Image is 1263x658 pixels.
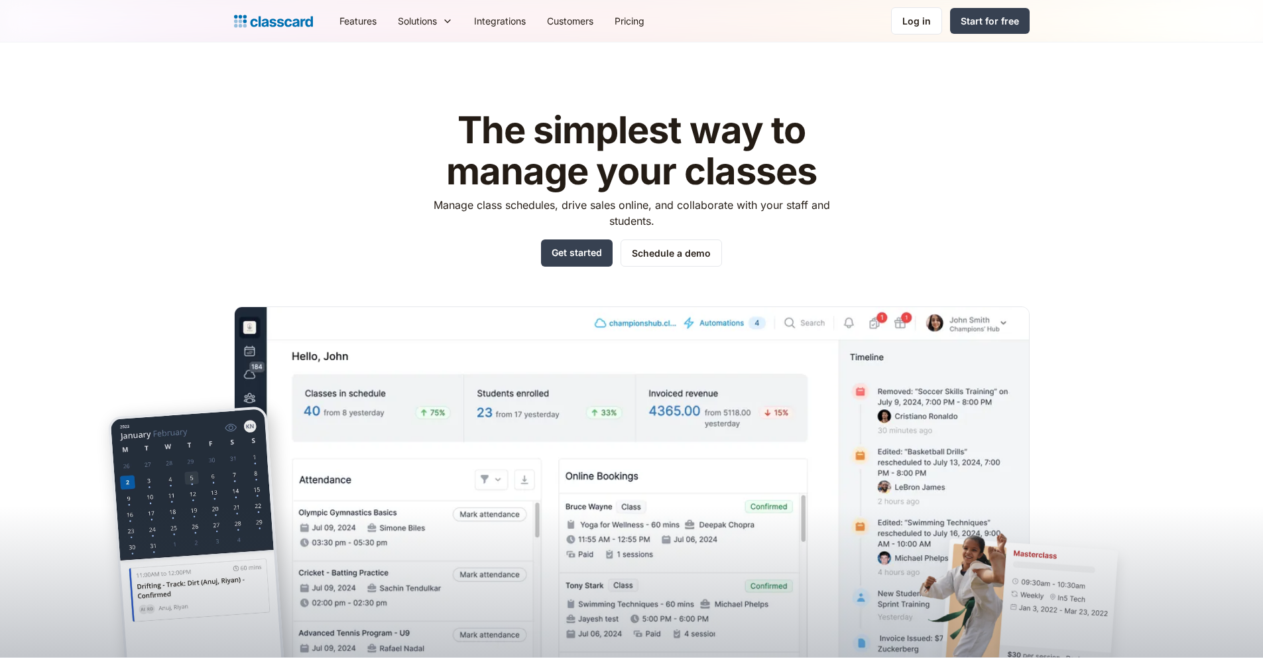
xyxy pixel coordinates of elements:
[891,7,942,34] a: Log in
[621,239,722,267] a: Schedule a demo
[329,6,387,36] a: Features
[950,8,1030,34] a: Start for free
[421,197,842,229] p: Manage class schedules, drive sales online, and collaborate with your staff and students.
[398,14,437,28] div: Solutions
[536,6,604,36] a: Customers
[902,14,931,28] div: Log in
[234,12,313,31] a: Logo
[541,239,613,267] a: Get started
[387,6,463,36] div: Solutions
[604,6,655,36] a: Pricing
[421,110,842,192] h1: The simplest way to manage your classes
[961,14,1019,28] div: Start for free
[463,6,536,36] a: Integrations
